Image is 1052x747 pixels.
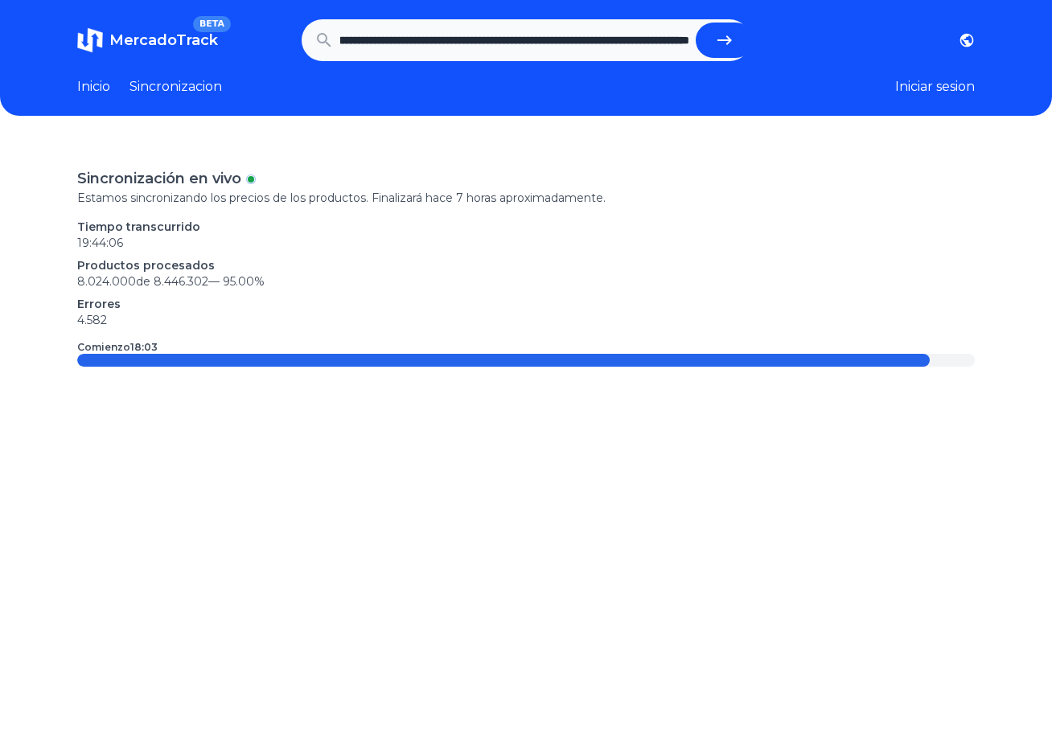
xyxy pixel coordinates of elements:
time: 19:44:06 [77,236,123,250]
span: 95.00 % [223,274,265,289]
span: MercadoTrack [109,31,218,49]
p: 8.024.000 de 8.446.302 — [77,273,975,289]
time: 18:03 [130,341,158,353]
p: 4.582 [77,312,975,328]
p: Errores [77,296,975,312]
span: BETA [193,16,231,32]
p: Productos procesados [77,257,975,273]
p: Sincronización en vivo [77,167,241,190]
a: Inicio [77,77,110,96]
p: Comienzo [77,341,158,354]
p: Tiempo transcurrido [77,219,975,235]
p: Estamos sincronizando los precios de los productos. Finalizará hace 7 horas aproximadamente. [77,190,975,206]
a: MercadoTrackBETA [77,27,218,53]
img: MercadoTrack [77,27,103,53]
button: Iniciar sesion [895,77,975,96]
a: Sincronizacion [129,77,222,96]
